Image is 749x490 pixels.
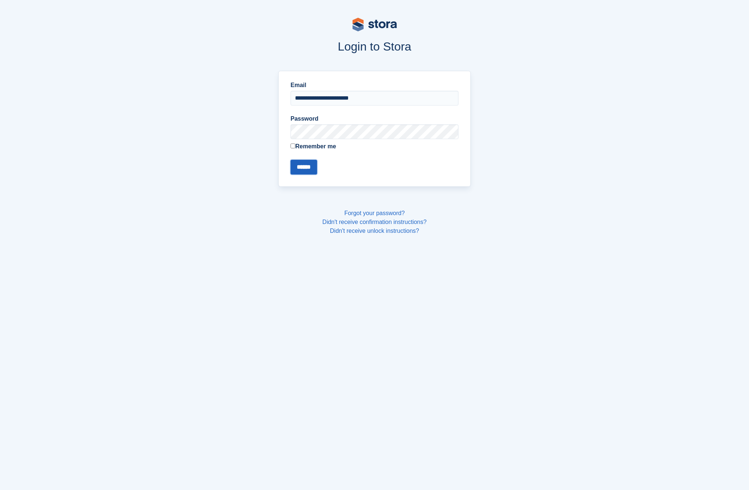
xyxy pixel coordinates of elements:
input: Remember me [291,144,295,148]
img: stora-logo-53a41332b3708ae10de48c4981b4e9114cc0af31d8433b30ea865607fb682f29.svg [353,18,397,31]
a: Didn't receive confirmation instructions? [322,219,426,225]
label: Remember me [291,142,458,151]
label: Email [291,81,458,90]
h1: Login to Stora [138,40,612,53]
label: Password [291,114,458,123]
a: Forgot your password? [344,210,405,216]
a: Didn't receive unlock instructions? [330,228,419,234]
